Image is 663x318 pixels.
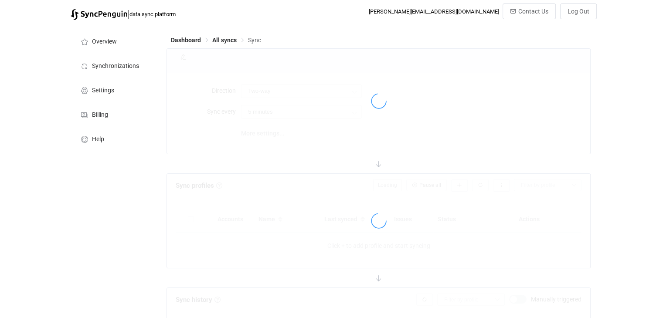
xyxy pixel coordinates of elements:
img: syncpenguin.svg [71,9,127,20]
span: Dashboard [171,37,201,44]
span: data sync platform [129,11,176,17]
span: All syncs [212,37,237,44]
span: Contact Us [518,8,548,15]
a: Synchronizations [71,53,158,78]
span: Help [92,136,104,143]
span: | [127,8,129,20]
a: |data sync platform [71,8,176,20]
button: Log Out [560,3,597,19]
div: [PERSON_NAME][EMAIL_ADDRESS][DOMAIN_NAME] [369,8,499,15]
button: Contact Us [503,3,556,19]
a: Help [71,126,158,151]
span: Settings [92,87,114,94]
span: Billing [92,112,108,118]
a: Billing [71,102,158,126]
span: Log Out [568,8,589,15]
a: Overview [71,29,158,53]
span: Synchronizations [92,63,139,70]
a: Settings [71,78,158,102]
div: Breadcrumb [171,37,261,43]
span: Overview [92,38,117,45]
span: Sync [248,37,261,44]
